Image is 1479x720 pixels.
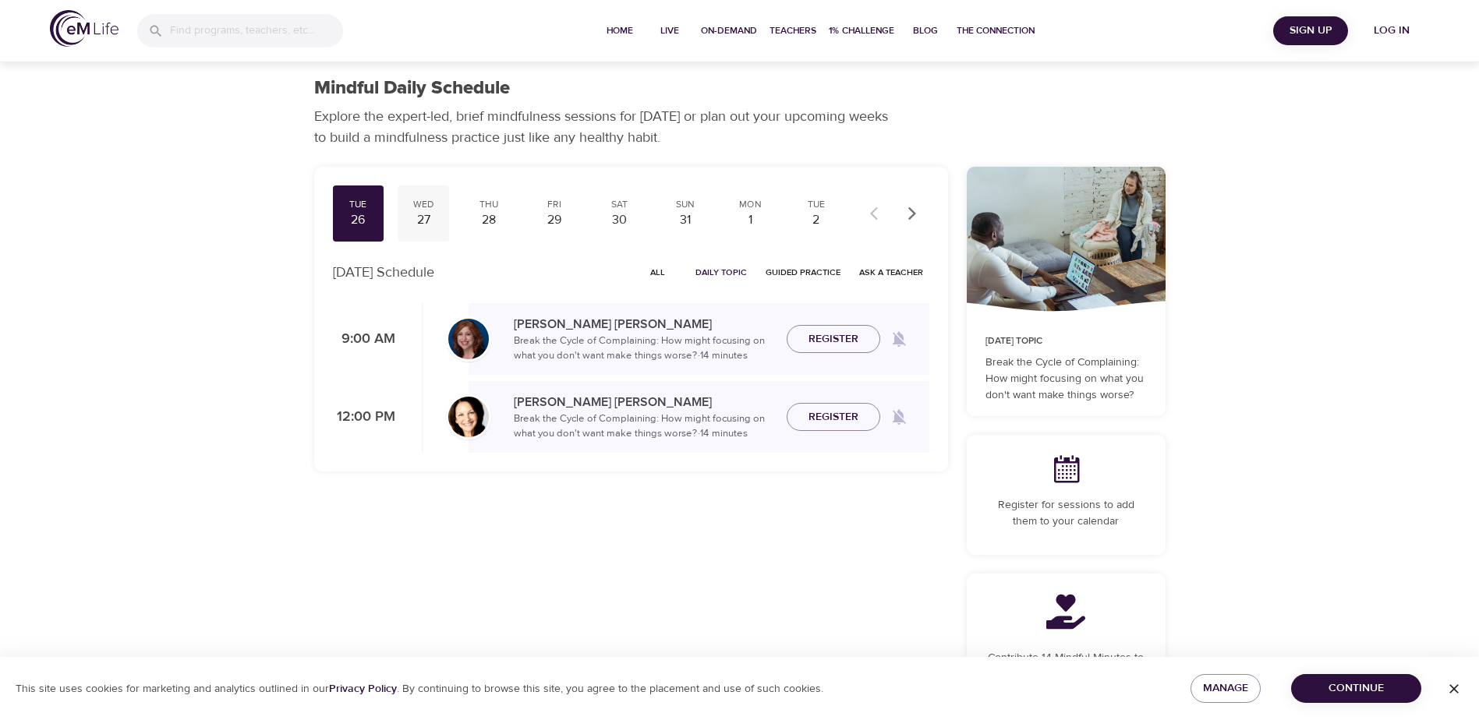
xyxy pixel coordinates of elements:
[808,408,858,427] span: Register
[1273,16,1348,45] button: Sign Up
[314,106,899,148] p: Explore the expert-led, brief mindfulness sessions for [DATE] or plan out your upcoming weeks to ...
[469,211,508,229] div: 28
[639,265,677,280] span: All
[600,211,639,229] div: 30
[404,198,443,211] div: Wed
[666,198,705,211] div: Sun
[339,211,378,229] div: 26
[170,14,343,48] input: Find programs, teachers, etc...
[701,23,757,39] span: On-Demand
[787,325,880,354] button: Register
[448,397,489,437] img: Laurie_Weisman-min.jpg
[797,198,836,211] div: Tue
[880,398,918,436] span: Remind me when a class goes live every Tuesday at 12:00 PM
[808,330,858,349] span: Register
[314,77,510,100] h1: Mindful Daily Schedule
[859,265,923,280] span: Ask a Teacher
[985,355,1147,404] p: Break the Cycle of Complaining: How might focusing on what you don't want make things worse?
[1354,16,1429,45] button: Log in
[770,23,816,39] span: Teachers
[666,211,705,229] div: 31
[985,334,1147,348] p: [DATE] Topic
[853,260,929,284] button: Ask a Teacher
[448,319,489,359] img: Elaine_Smookler-min.jpg
[514,315,774,334] p: [PERSON_NAME] [PERSON_NAME]
[333,329,395,350] p: 9:00 AM
[1291,674,1421,703] button: Continue
[329,682,397,696] a: Privacy Policy
[1304,679,1409,698] span: Continue
[689,260,753,284] button: Daily Topic
[50,10,119,47] img: logo
[333,262,434,283] p: [DATE] Schedule
[829,23,894,39] span: 1% Challenge
[514,411,774,442] p: Break the Cycle of Complaining: How might focusing on what you don't want make things worse? · 14...
[601,23,639,39] span: Home
[469,198,508,211] div: Thu
[633,260,683,284] button: All
[1191,674,1261,703] button: Manage
[985,497,1147,530] p: Register for sessions to add them to your calendar
[787,403,880,432] button: Register
[1279,21,1342,41] span: Sign Up
[339,198,378,211] div: Tue
[731,211,770,229] div: 1
[1360,21,1423,41] span: Log in
[759,260,847,284] button: Guided Practice
[695,265,747,280] span: Daily Topic
[985,650,1147,699] p: Contribute 14 Mindful Minutes to a charity by joining a community and completing this program.
[600,198,639,211] div: Sat
[333,407,395,428] p: 12:00 PM
[797,211,836,229] div: 2
[957,23,1035,39] span: The Connection
[404,211,443,229] div: 27
[535,211,574,229] div: 29
[880,320,918,358] span: Remind me when a class goes live every Tuesday at 9:00 AM
[731,198,770,211] div: Mon
[535,198,574,211] div: Fri
[514,334,774,364] p: Break the Cycle of Complaining: How might focusing on what you don't want make things worse? · 14...
[907,23,944,39] span: Blog
[514,393,774,411] p: [PERSON_NAME] [PERSON_NAME]
[651,23,688,39] span: Live
[1203,679,1248,698] span: Manage
[766,265,840,280] span: Guided Practice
